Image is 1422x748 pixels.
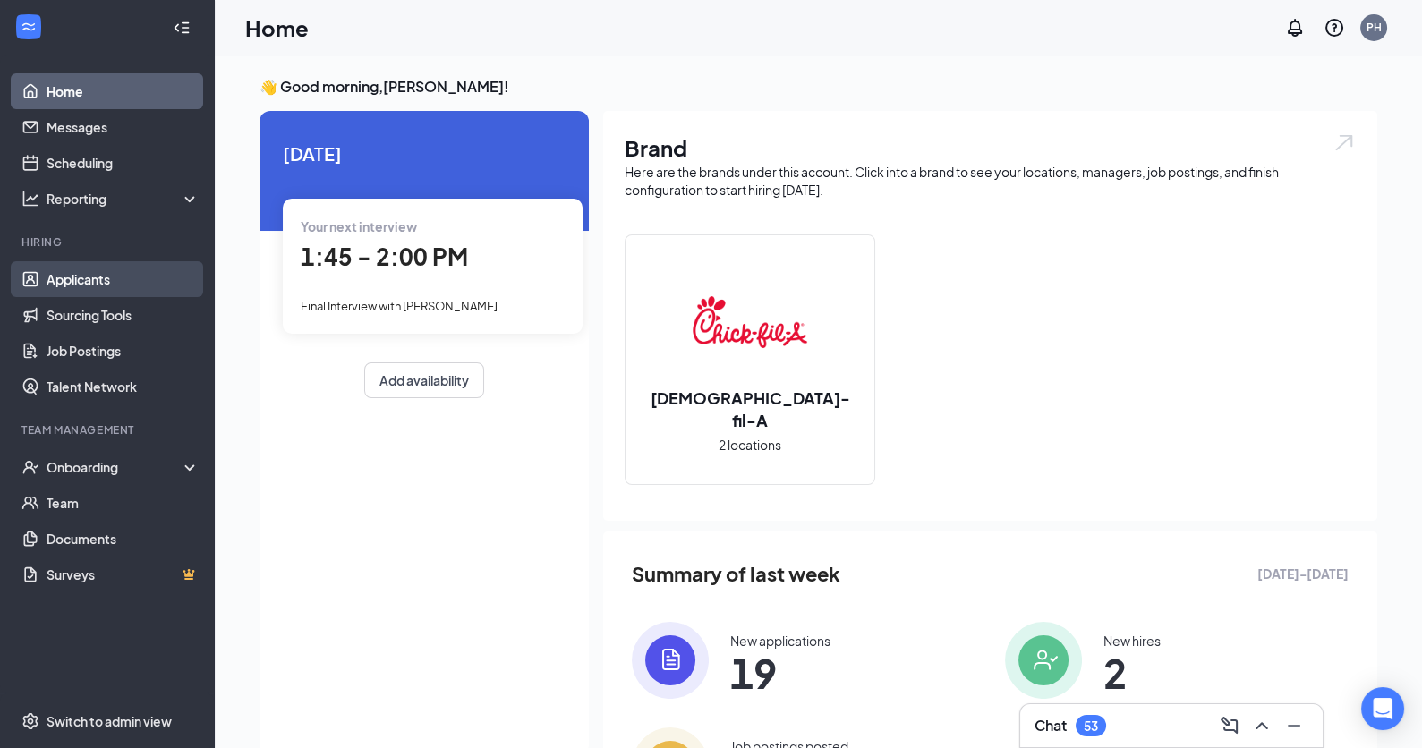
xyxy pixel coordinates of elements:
[1361,687,1404,730] div: Open Intercom Messenger
[173,19,191,37] svg: Collapse
[1257,564,1349,583] span: [DATE] - [DATE]
[47,712,172,730] div: Switch to admin view
[21,712,39,730] svg: Settings
[632,622,709,699] img: icon
[1333,132,1356,153] img: open.6027fd2a22e1237b5b06.svg
[1367,20,1382,35] div: PH
[1215,711,1244,740] button: ComposeMessage
[632,558,840,590] span: Summary of last week
[301,299,498,313] span: Final Interview with [PERSON_NAME]
[1035,716,1067,735] h3: Chat
[21,190,39,208] svg: Analysis
[730,657,830,689] span: 19
[719,435,781,455] span: 2 locations
[1280,711,1308,740] button: Minimize
[260,77,1377,97] h3: 👋 Good morning, [PERSON_NAME] !
[626,387,874,431] h2: [DEMOGRAPHIC_DATA]-fil-A
[20,18,38,36] svg: WorkstreamLogo
[21,422,196,438] div: Team Management
[47,109,200,145] a: Messages
[1247,711,1276,740] button: ChevronUp
[21,234,196,250] div: Hiring
[625,132,1356,163] h1: Brand
[47,458,184,476] div: Onboarding
[47,369,200,404] a: Talent Network
[1284,17,1306,38] svg: Notifications
[47,485,200,521] a: Team
[1084,718,1098,734] div: 53
[47,73,200,109] a: Home
[47,297,200,333] a: Sourcing Tools
[47,521,200,557] a: Documents
[245,13,309,43] h1: Home
[301,218,417,234] span: Your next interview
[47,145,200,181] a: Scheduling
[625,163,1356,199] div: Here are the brands under this account. Click into a brand to see your locations, managers, job p...
[47,333,200,369] a: Job Postings
[47,190,200,208] div: Reporting
[1324,17,1345,38] svg: QuestionInfo
[1005,622,1082,699] img: icon
[1219,715,1240,736] svg: ComposeMessage
[1103,657,1161,689] span: 2
[730,632,830,650] div: New applications
[21,458,39,476] svg: UserCheck
[47,557,200,592] a: SurveysCrown
[693,265,807,379] img: Chick-fil-A
[1251,715,1273,736] svg: ChevronUp
[301,242,468,271] span: 1:45 - 2:00 PM
[1283,715,1305,736] svg: Minimize
[364,362,484,398] button: Add availability
[47,261,200,297] a: Applicants
[1103,632,1161,650] div: New hires
[283,140,566,167] span: [DATE]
